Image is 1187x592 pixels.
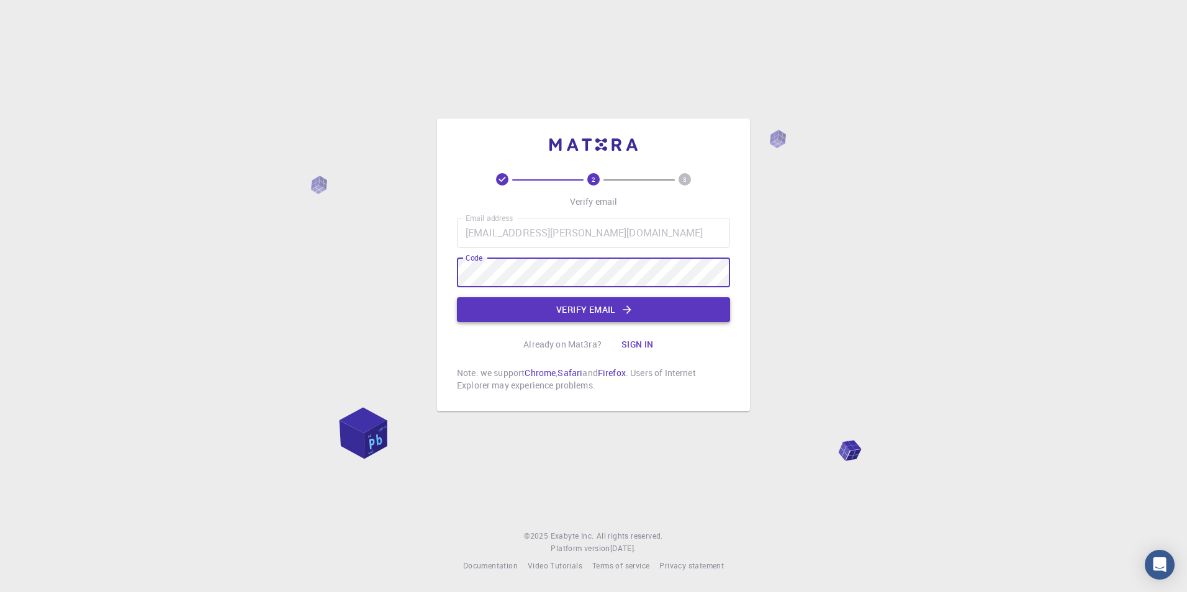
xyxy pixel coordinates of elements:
label: Code [466,253,482,263]
div: Open Intercom Messenger [1145,550,1175,580]
button: Verify email [457,297,730,322]
p: Note: we support , and . Users of Internet Explorer may experience problems. [457,367,730,392]
span: Terms of service [592,560,649,570]
a: Safari [557,367,582,379]
a: Privacy statement [659,560,724,572]
text: 2 [592,175,595,184]
span: Platform version [551,542,610,555]
span: Documentation [463,560,518,570]
span: All rights reserved. [597,530,663,542]
span: [DATE] . [610,543,636,553]
span: Privacy statement [659,560,724,570]
span: © 2025 [524,530,550,542]
a: Terms of service [592,560,649,572]
p: Already on Mat3ra? [523,338,602,351]
a: [DATE]. [610,542,636,555]
span: Video Tutorials [528,560,582,570]
label: Email address [466,213,513,223]
a: Exabyte Inc. [551,530,594,542]
a: Video Tutorials [528,560,582,572]
p: Verify email [570,195,618,208]
a: Chrome [525,367,556,379]
button: Sign in [612,332,664,357]
text: 3 [683,175,687,184]
a: Documentation [463,560,518,572]
span: Exabyte Inc. [551,531,594,540]
a: Firefox [598,367,626,379]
